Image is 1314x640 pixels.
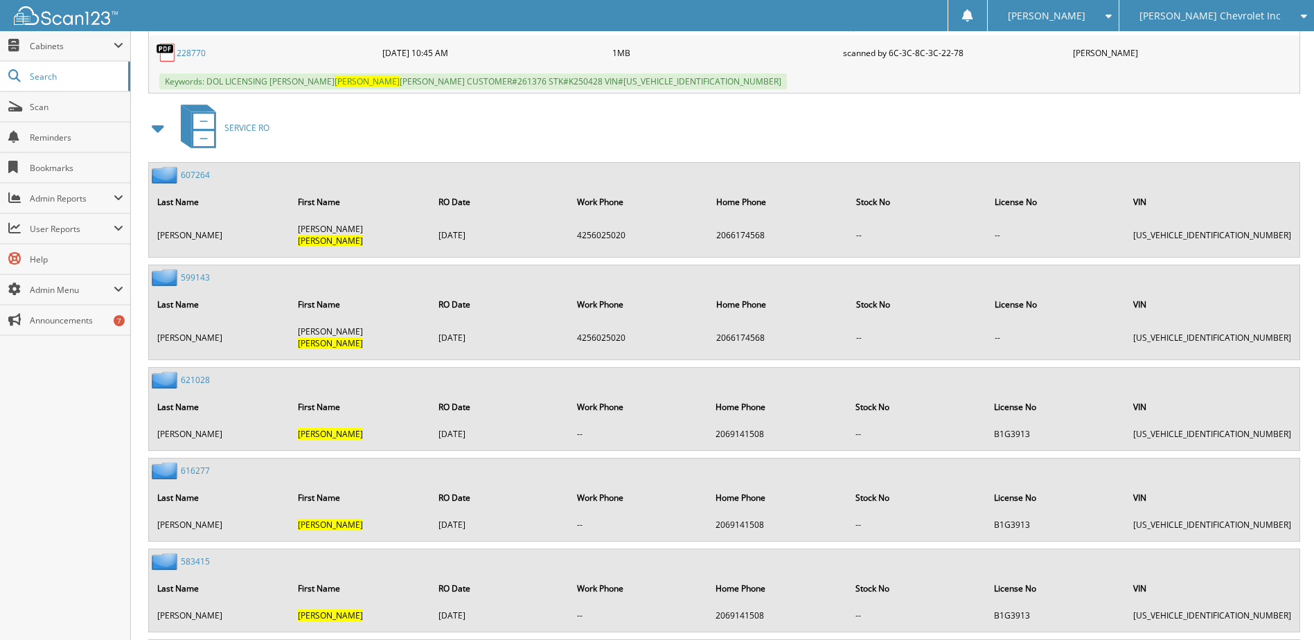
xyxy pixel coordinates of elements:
div: 1MB [609,39,839,66]
td: [PERSON_NAME] [291,217,430,252]
div: scanned by 6C-3C-8C-3C-22-78 [840,39,1069,66]
th: Home Phone [709,483,847,512]
th: Last Name [150,188,290,216]
span: Search [30,71,121,82]
img: folder2.png [152,166,181,184]
span: [PERSON_NAME] [335,75,400,87]
td: [US_VEHICLE_IDENTIFICATION_NUMBER] [1126,320,1298,355]
span: Admin Menu [30,284,114,296]
th: Work Phone [570,483,707,512]
span: [PERSON_NAME] [1008,12,1085,20]
img: scan123-logo-white.svg [14,6,118,25]
div: 7 [114,315,125,326]
span: Help [30,254,123,265]
th: Stock No [849,393,986,421]
td: 4256025020 [570,320,709,355]
img: folder2.png [152,553,181,570]
a: 583415 [181,555,210,567]
th: Work Phone [570,393,707,421]
span: Announcements [30,314,123,326]
td: -- [988,217,1125,252]
span: [PERSON_NAME] [298,519,363,531]
td: [US_VEHICLE_IDENTIFICATION_NUMBER] [1126,217,1298,252]
a: 621028 [181,374,210,386]
img: folder2.png [152,462,181,479]
td: 2066174568 [709,217,848,252]
td: [DATE] [432,320,569,355]
span: [PERSON_NAME] Chevrolet Inc [1139,12,1281,20]
span: [PERSON_NAME] [298,428,363,440]
span: Scan [30,101,123,113]
th: License No [987,574,1125,603]
td: B1G3913 [987,423,1125,445]
td: B1G3913 [987,513,1125,536]
th: License No [987,393,1125,421]
div: Chat Widget [1245,574,1314,640]
th: Work Phone [570,290,709,319]
span: Reminders [30,132,123,143]
th: RO Date [432,290,569,319]
td: 2069141508 [709,604,847,627]
td: [PERSON_NAME] [150,513,290,536]
th: VIN [1126,483,1298,512]
th: Home Phone [709,393,847,421]
div: [DATE] 10:45 AM [379,39,609,66]
td: [PERSON_NAME] [291,320,430,355]
th: First Name [291,290,430,319]
th: VIN [1126,290,1298,319]
th: Last Name [150,574,290,603]
th: First Name [291,483,430,512]
th: Home Phone [709,290,848,319]
td: -- [849,513,986,536]
span: [PERSON_NAME] [298,337,363,349]
th: First Name [291,393,430,421]
span: User Reports [30,223,114,235]
span: Keywords: DOL LICENSING [PERSON_NAME] [PERSON_NAME] CUSTOMER#261376 STK#K250428 VIN#[US_VEHICLE_I... [159,73,787,89]
td: 2066174568 [709,320,848,355]
th: Home Phone [709,188,848,216]
img: folder2.png [152,371,181,389]
td: [DATE] [432,217,569,252]
th: First Name [291,574,430,603]
td: [DATE] [432,604,569,627]
th: RO Date [432,188,569,216]
td: -- [570,604,707,627]
th: Work Phone [570,188,709,216]
th: Work Phone [570,574,707,603]
th: RO Date [432,483,569,512]
th: First Name [291,188,430,216]
th: Stock No [849,574,986,603]
th: Last Name [150,483,290,512]
div: [PERSON_NAME] [1069,39,1299,66]
th: RO Date [432,574,569,603]
td: 4256025020 [570,217,709,252]
th: Last Name [150,290,290,319]
td: -- [570,423,707,445]
td: -- [849,320,986,355]
td: -- [849,423,986,445]
span: [PERSON_NAME] [298,235,363,247]
img: PDF.png [156,42,177,63]
th: Last Name [150,393,290,421]
a: SERVICE RO [172,100,269,155]
span: Cabinets [30,40,114,52]
a: 616277 [181,465,210,477]
a: 228770 [177,47,206,59]
th: License No [987,483,1125,512]
th: License No [988,188,1125,216]
span: Bookmarks [30,162,123,174]
th: Stock No [849,188,986,216]
span: SERVICE RO [224,122,269,134]
a: 607264 [181,169,210,181]
a: 599143 [181,272,210,283]
td: [US_VEHICLE_IDENTIFICATION_NUMBER] [1126,513,1298,536]
td: [PERSON_NAME] [150,320,290,355]
td: [PERSON_NAME] [150,217,290,252]
td: -- [849,604,986,627]
td: -- [570,513,707,536]
th: Stock No [849,290,986,319]
td: -- [988,320,1125,355]
td: [US_VEHICLE_IDENTIFICATION_NUMBER] [1126,604,1298,627]
th: VIN [1126,188,1298,216]
span: [PERSON_NAME] [298,610,363,621]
